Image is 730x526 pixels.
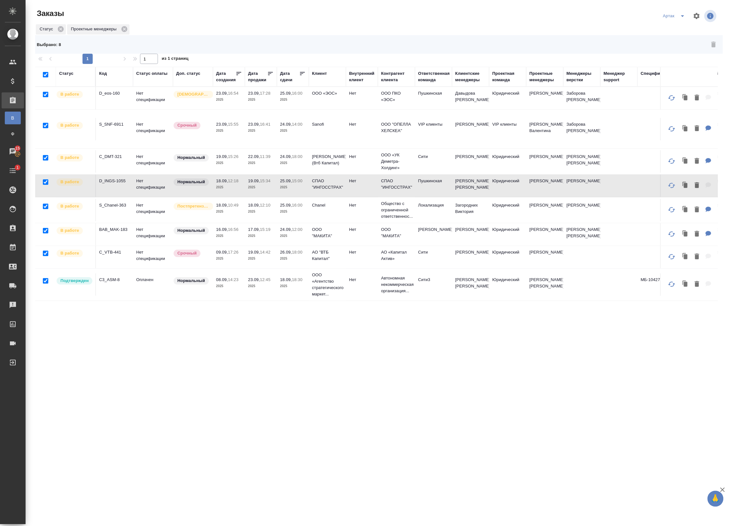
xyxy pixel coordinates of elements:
p: Срочный [177,250,197,256]
p: Проектные менеджеры [71,26,119,32]
button: Клонировать [679,203,692,216]
p: 15:26 [228,154,239,159]
p: 12:45 [260,277,271,282]
td: Загородних Виктория [452,199,489,221]
button: Удалить [692,250,703,263]
button: Обновить [664,202,679,217]
p: 12:18 [228,178,239,183]
p: 2025 [216,255,242,262]
div: Проектные менеджеры [530,70,560,83]
button: Клонировать [679,278,692,291]
p: 15:00 [292,178,302,183]
td: Пушкинская [415,175,452,197]
p: D_INGS-1055 [99,178,130,184]
p: 14:00 [292,122,302,127]
p: Общество с ограниченной ответственнос... [381,200,412,220]
td: Юридический [489,246,526,268]
p: 2025 [248,255,274,262]
div: Проектные менеджеры [67,24,130,35]
button: Удалить [692,91,703,105]
p: 2025 [248,283,274,289]
button: Клонировать [679,91,692,105]
div: split button [662,11,689,21]
td: Нет спецификации [133,223,173,246]
p: АО "ВТБ Капитал" [312,249,343,262]
button: Клонировать [679,122,692,135]
p: 2025 [216,160,242,166]
td: [PERSON_NAME] [526,150,563,173]
p: В работе [60,203,79,209]
p: 22.09, [248,154,260,159]
p: 2025 [216,128,242,134]
p: 16:54 [228,91,239,96]
p: 2025 [280,283,306,289]
button: Клонировать [679,250,692,263]
p: ООО «Агентство стратегического маркет... [312,272,343,297]
p: C3_ASM-8 [99,277,130,283]
button: Обновить [664,121,679,137]
div: Контрагент клиента [381,70,412,83]
td: Сити [415,246,452,268]
p: 2025 [248,208,274,215]
div: Дата создания [216,70,236,83]
span: 🙏 [710,492,721,506]
p: 18.09, [216,203,228,208]
p: 16:56 [228,227,239,232]
p: Заборова [PERSON_NAME] [567,121,597,134]
div: Выставляет ПМ после принятия заказа от КМа [56,90,92,99]
td: [PERSON_NAME] Валентина [526,118,563,140]
td: Пушкинская [415,87,452,109]
p: Постпретензионный [177,203,209,209]
div: Менеджеры верстки [567,70,597,83]
p: 2025 [280,255,306,262]
p: [DEMOGRAPHIC_DATA] [177,91,209,98]
p: 2025 [216,97,242,103]
p: 19.09, [248,178,260,183]
td: [PERSON_NAME] [526,175,563,197]
p: D_eos-160 [99,90,130,97]
p: 2025 [248,160,274,166]
p: 12:00 [292,227,302,232]
p: Нормальный [177,227,205,234]
p: Нет [349,178,375,184]
button: Обновить [664,153,679,169]
p: В работе [60,250,79,256]
div: Выставляет ПМ после принятия заказа от КМа [56,178,92,186]
p: Заборова [PERSON_NAME] [567,90,597,103]
p: В работе [60,179,79,185]
span: Посмотреть информацию [704,10,718,22]
p: 24.09, [280,227,292,232]
p: В работе [60,227,79,234]
p: 15:34 [260,178,271,183]
button: Клонировать [679,179,692,192]
td: [PERSON_NAME] [452,118,489,140]
div: Спецификация [641,70,672,77]
p: 15:19 [260,227,271,232]
p: 24.09, [280,122,292,127]
button: 🙏 [708,491,724,507]
td: VIP клиенты [489,118,526,140]
td: Оплачен [133,273,173,296]
p: 09.09, [216,250,228,255]
p: C_DMT-321 [99,153,130,160]
td: Давыдова [PERSON_NAME] [452,87,489,109]
p: 2025 [280,160,306,166]
div: Статус [36,24,66,35]
p: ООО ПКО «ЭОС» [381,90,412,103]
div: Дата продажи [248,70,267,83]
p: 2025 [216,208,242,215]
p: S_Chanel-363 [99,202,130,208]
button: Обновить [664,226,679,242]
p: [PERSON_NAME] [567,202,597,208]
p: 2025 [216,283,242,289]
p: C_VTB-441 [99,249,130,255]
p: Подтвержден [60,278,89,284]
p: 18.09, [280,277,292,282]
td: Юридический [489,175,526,197]
p: ООО "МАКИТА" [312,226,343,239]
div: Выставляет ПМ после принятия заказа от КМа [56,202,92,211]
div: Ответственная команда [418,70,450,83]
span: 1 [12,164,22,171]
p: 2025 [216,184,242,191]
p: 2025 [248,233,274,239]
